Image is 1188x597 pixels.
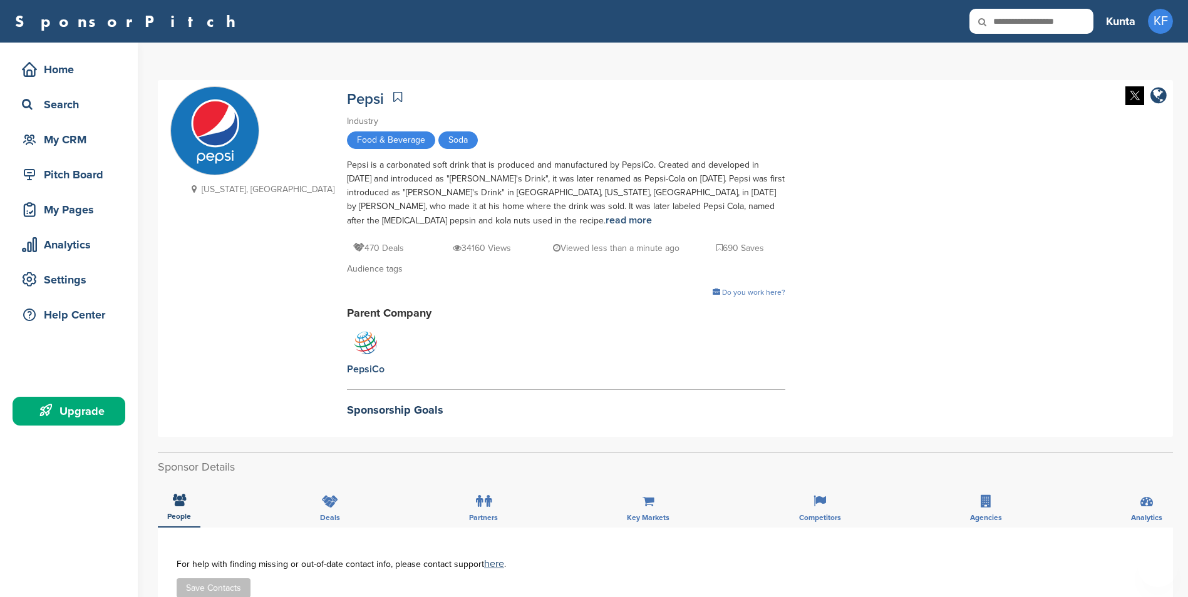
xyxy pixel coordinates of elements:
div: For help with finding missing or out-of-date contact info, please contact support . [177,559,1154,569]
div: My CRM [19,128,125,151]
h3: Kunta [1106,13,1135,30]
h2: Sponsor Details [158,459,1173,476]
span: Agencies [970,514,1002,521]
div: Settings [19,268,125,291]
a: Home [13,55,125,84]
span: Competitors [799,514,841,521]
div: Analytics [19,233,125,256]
span: Food & Beverage [347,131,435,149]
a: read more [606,214,652,227]
a: PepsiCo [347,327,385,376]
div: Search [19,93,125,116]
div: Audience tags [347,262,785,276]
p: Viewed less than a minute ago [553,240,679,256]
div: Upgrade [19,400,125,422]
a: Pitch Board [13,160,125,189]
a: Kunta [1106,8,1135,35]
a: here [484,558,504,570]
a: Settings [13,265,125,294]
img: Twitter white [1125,86,1144,105]
div: Industry [347,115,785,128]
a: My Pages [13,195,125,224]
a: SponsorPitch [15,13,244,29]
a: My CRM [13,125,125,154]
span: Do you work here? [722,288,785,297]
a: company link [1150,86,1167,107]
span: Deals [320,514,340,521]
h2: Sponsorship Goals [347,402,785,419]
div: My Pages [19,198,125,221]
div: Pitch Board [19,163,125,186]
div: Help Center [19,304,125,326]
iframe: Button to launch messaging window [1138,547,1178,587]
span: Key Markets [627,514,669,521]
h2: Parent Company [347,305,785,322]
p: 470 Deals [353,240,404,256]
div: Home [19,58,125,81]
span: Analytics [1131,514,1162,521]
span: KF [1148,9,1173,34]
span: People [167,513,191,520]
img: Sponsorpitch & PepsiCo [350,327,381,359]
a: Do you work here? [713,288,785,297]
a: Help Center [13,300,125,329]
span: Partners [469,514,498,521]
p: 34160 Views [453,240,511,256]
a: Upgrade [13,397,125,426]
a: Search [13,90,125,119]
span: Soda [438,131,478,149]
a: Pepsi [347,90,384,108]
div: Pepsi is a carbonated soft drink that is produced and manufactured by PepsiCo. Created and develo... [347,158,785,228]
p: 690 Saves [716,240,764,256]
a: Analytics [13,230,125,259]
div: PepsiCo [347,362,385,376]
p: [US_STATE], [GEOGRAPHIC_DATA] [186,181,334,197]
img: Sponsorpitch & Pepsi [171,87,259,176]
